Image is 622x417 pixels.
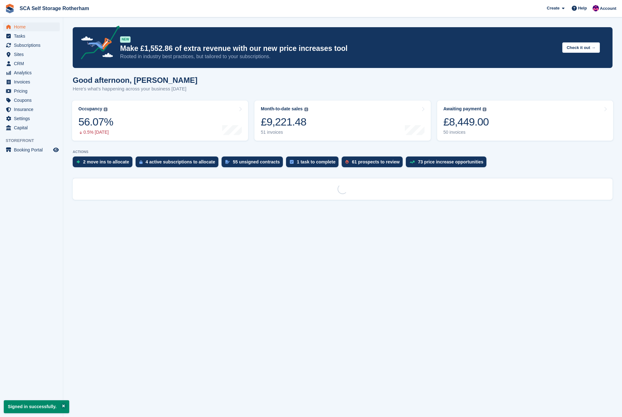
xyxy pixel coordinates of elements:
span: Booking Portal [14,145,52,154]
img: Sam Chapman [593,5,599,11]
a: Occupancy 56.07% 0.5% [DATE] [72,101,248,141]
span: Invoices [14,77,52,86]
div: 4 active subscriptions to allocate [146,159,215,164]
div: 56.07% [78,115,113,128]
a: menu [3,77,60,86]
div: 51 invoices [261,130,308,135]
span: Tasks [14,32,52,40]
a: menu [3,59,60,68]
img: stora-icon-8386f47178a22dfd0bd8f6a31ec36ba5ce8667c1dd55bd0f319d3a0aa187defe.svg [5,4,15,13]
a: menu [3,96,60,105]
div: 1 task to complete [297,159,335,164]
p: ACTIONS [73,150,613,154]
a: 1 task to complete [286,156,342,170]
div: 2 move ins to allocate [83,159,129,164]
span: Create [547,5,559,11]
a: menu [3,32,60,40]
span: Help [578,5,587,11]
span: Insurance [14,105,52,114]
span: Pricing [14,87,52,95]
a: menu [3,145,60,154]
div: NEW [120,36,131,43]
span: Analytics [14,68,52,77]
span: Storefront [6,138,63,144]
div: 61 prospects to review [352,159,399,164]
div: £9,221.48 [261,115,308,128]
div: £8,449.00 [443,115,489,128]
img: active_subscription_to_allocate_icon-d502201f5373d7db506a760aba3b589e785aa758c864c3986d89f69b8ff3... [139,160,143,164]
a: menu [3,123,60,132]
a: menu [3,50,60,59]
span: Account [600,5,616,12]
span: Capital [14,123,52,132]
div: 0.5% [DATE] [78,130,113,135]
img: icon-info-grey-7440780725fd019a000dd9b08b2336e03edf1995a4989e88bcd33f0948082b44.svg [104,107,107,111]
a: menu [3,22,60,31]
img: task-75834270c22a3079a89374b754ae025e5fb1db73e45f91037f5363f120a921f8.svg [290,160,294,164]
img: icon-info-grey-7440780725fd019a000dd9b08b2336e03edf1995a4989e88bcd33f0948082b44.svg [304,107,308,111]
p: Here's what's happening across your business [DATE] [73,85,198,93]
span: CRM [14,59,52,68]
p: Signed in successfully. [4,400,69,413]
img: move_ins_to_allocate_icon-fdf77a2bb77ea45bf5b3d319d69a93e2d87916cf1d5bf7949dd705db3b84f3ca.svg [76,160,80,164]
a: 55 unsigned contracts [222,156,286,170]
h1: Good afternoon, [PERSON_NAME] [73,76,198,84]
img: prospect-51fa495bee0391a8d652442698ab0144808aea92771e9ea1ae160a38d050c398.svg [345,160,349,164]
img: price-adjustments-announcement-icon-8257ccfd72463d97f412b2fc003d46551f7dbcb40ab6d574587a9cd5c0d94... [76,26,120,62]
div: Occupancy [78,106,102,112]
a: Month-to-date sales £9,221.48 51 invoices [254,101,430,141]
a: menu [3,114,60,123]
img: icon-info-grey-7440780725fd019a000dd9b08b2336e03edf1995a4989e88bcd33f0948082b44.svg [483,107,486,111]
span: Subscriptions [14,41,52,50]
a: 2 move ins to allocate [73,156,136,170]
p: Make £1,552.86 of extra revenue with our new price increases tool [120,44,557,53]
span: Home [14,22,52,31]
a: Preview store [52,146,60,154]
a: Awaiting payment £8,449.00 50 invoices [437,101,613,141]
div: 73 price increase opportunities [418,159,483,164]
a: 73 price increase opportunities [406,156,490,170]
div: 50 invoices [443,130,489,135]
a: SCA Self Storage Rotherham [17,3,92,14]
a: 4 active subscriptions to allocate [136,156,222,170]
a: 61 prospects to review [342,156,406,170]
a: menu [3,41,60,50]
span: Coupons [14,96,52,105]
img: price_increase_opportunities-93ffe204e8149a01c8c9dc8f82e8f89637d9d84a8eef4429ea346261dce0b2c0.svg [410,161,415,163]
p: Rooted in industry best practices, but tailored to your subscriptions. [120,53,557,60]
span: Settings [14,114,52,123]
span: Sites [14,50,52,59]
a: menu [3,87,60,95]
div: Awaiting payment [443,106,481,112]
div: Month-to-date sales [261,106,302,112]
a: menu [3,105,60,114]
div: 55 unsigned contracts [233,159,280,164]
img: contract_signature_icon-13c848040528278c33f63329250d36e43548de30e8caae1d1a13099fd9432cc5.svg [225,160,230,164]
button: Check it out → [562,42,600,53]
a: menu [3,68,60,77]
